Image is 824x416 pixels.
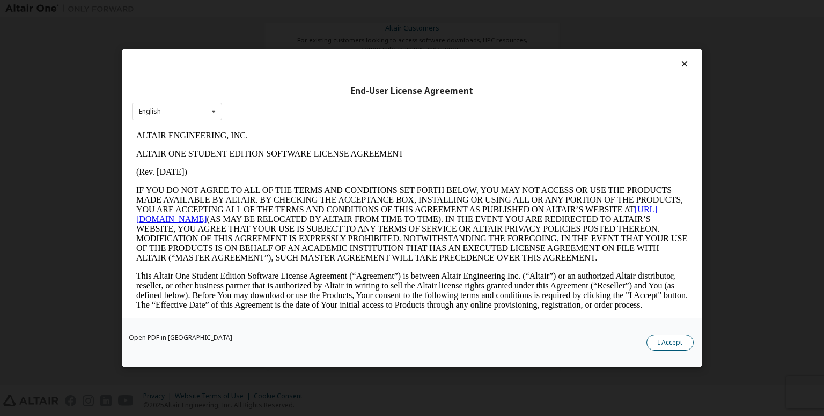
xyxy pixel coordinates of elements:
p: IF YOU DO NOT AGREE TO ALL OF THE TERMS AND CONDITIONS SET FORTH BELOW, YOU MAY NOT ACCESS OR USE... [4,59,556,136]
p: ALTAIR ENGINEERING, INC. [4,4,556,14]
p: (Rev. [DATE]) [4,41,556,50]
p: This Altair One Student Edition Software License Agreement (“Agreement”) is between Altair Engine... [4,145,556,183]
div: End-User License Agreement [132,86,692,96]
a: Open PDF in [GEOGRAPHIC_DATA] [129,335,232,341]
p: ALTAIR ONE STUDENT EDITION SOFTWARE LICENSE AGREEMENT [4,23,556,32]
button: I Accept [646,335,694,351]
div: English [139,108,161,115]
a: [URL][DOMAIN_NAME] [4,78,526,97]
